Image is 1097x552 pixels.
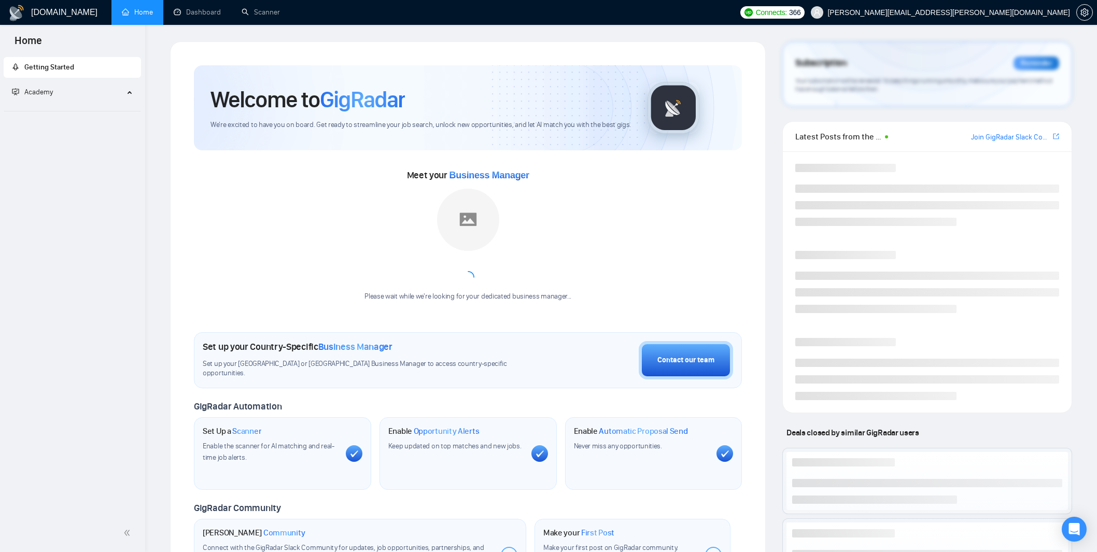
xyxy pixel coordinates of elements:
[795,130,882,143] span: Latest Posts from the GigRadar Community
[194,401,282,412] span: GigRadar Automation
[242,8,280,17] a: searchScanner
[24,63,74,72] span: Getting Started
[210,120,631,130] span: We're excited to have you on board. Get ready to streamline your job search, unlock new opportuni...
[971,132,1051,143] a: Join GigRadar Slack Community
[574,426,688,436] h1: Enable
[388,426,480,436] h1: Enable
[414,426,480,436] span: Opportunity Alerts
[1077,8,1092,17] span: setting
[210,86,405,114] h1: Welcome to
[789,7,800,18] span: 366
[795,54,847,72] span: Subscription
[639,341,733,379] button: Contact our team
[194,502,281,514] span: GigRadar Community
[232,426,261,436] span: Scanner
[581,528,614,538] span: First Post
[461,270,474,284] span: loading
[599,426,687,436] span: Automatic Proposal Send
[543,543,678,552] span: Make your first post on GigRadar community.
[543,528,614,538] h1: Make your
[388,442,522,450] span: Keep updated on top matches and new jobs.
[756,7,787,18] span: Connects:
[203,426,261,436] h1: Set Up a
[24,88,53,96] span: Academy
[263,528,305,538] span: Community
[1076,8,1093,17] a: setting
[574,442,662,450] span: Never miss any opportunities.
[203,341,392,352] h1: Set up your Country-Specific
[203,528,305,538] h1: [PERSON_NAME]
[8,5,25,21] img: logo
[4,57,141,78] li: Getting Started
[174,8,221,17] a: dashboardDashboard
[203,442,334,462] span: Enable the scanner for AI matching and real-time job alerts.
[203,359,521,379] span: Set up your [GEOGRAPHIC_DATA] or [GEOGRAPHIC_DATA] Business Manager to access country-specific op...
[795,77,1052,93] span: Your subscription will be renewed. To keep things running smoothly, make sure your payment method...
[1014,56,1059,70] div: Reminder
[1076,4,1093,21] button: setting
[122,8,153,17] a: homeHome
[407,169,529,181] span: Meet your
[744,8,753,17] img: upwork-logo.png
[6,33,50,55] span: Home
[4,107,141,114] li: Academy Homepage
[12,88,53,96] span: Academy
[657,355,714,366] div: Contact our team
[782,423,923,442] span: Deals closed by similar GigRadar users
[12,88,19,95] span: fund-projection-screen
[123,528,134,538] span: double-left
[12,63,19,70] span: rocket
[358,292,578,302] div: Please wait while we're looking for your dedicated business manager...
[449,170,529,180] span: Business Manager
[320,86,405,114] span: GigRadar
[648,82,699,134] img: gigradar-logo.png
[1053,132,1059,140] span: export
[318,341,392,352] span: Business Manager
[1053,132,1059,141] a: export
[437,189,499,251] img: placeholder.png
[813,9,821,16] span: user
[1062,517,1087,542] div: Open Intercom Messenger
